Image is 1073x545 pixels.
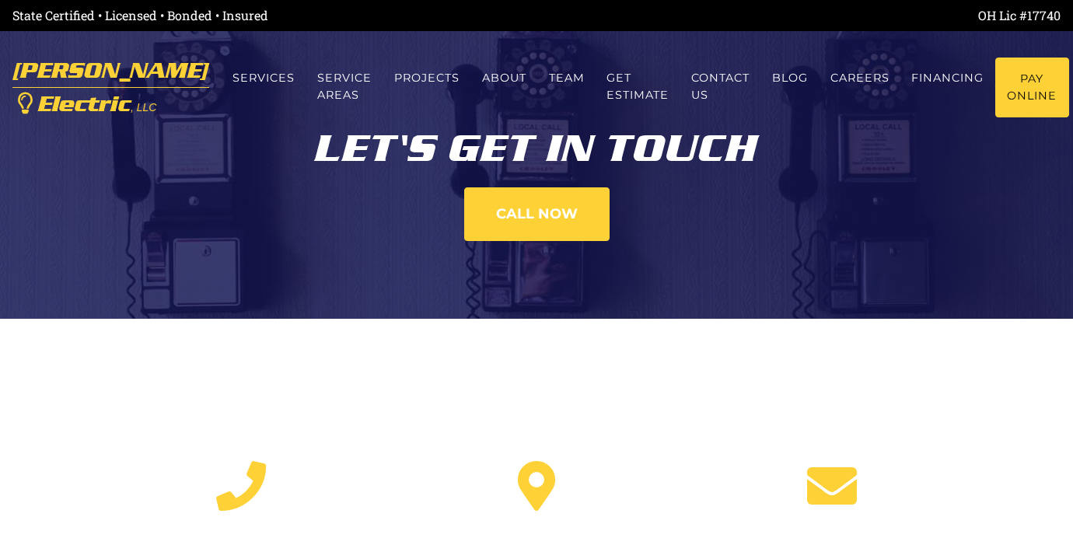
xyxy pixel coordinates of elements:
div: Let's get in touch [105,117,968,168]
div: OH Lic #17740 [536,6,1061,25]
a: Blog [760,58,819,99]
a: Contact us [680,58,761,116]
span: , LLC [131,101,156,114]
a: Team [537,58,596,99]
a: Get estimate [596,58,680,116]
a: Service Areas [306,58,383,116]
a: Call now [464,187,610,241]
a: About [470,58,537,99]
a: Pay Online [995,58,1069,117]
div: State Certified • Licensed • Bonded • Insured [12,6,536,25]
a: Services [222,58,306,99]
a: Careers [819,58,900,99]
a: Financing [900,58,995,99]
a: [PERSON_NAME] Electric, LLC [12,51,209,124]
a: Projects [383,58,471,99]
